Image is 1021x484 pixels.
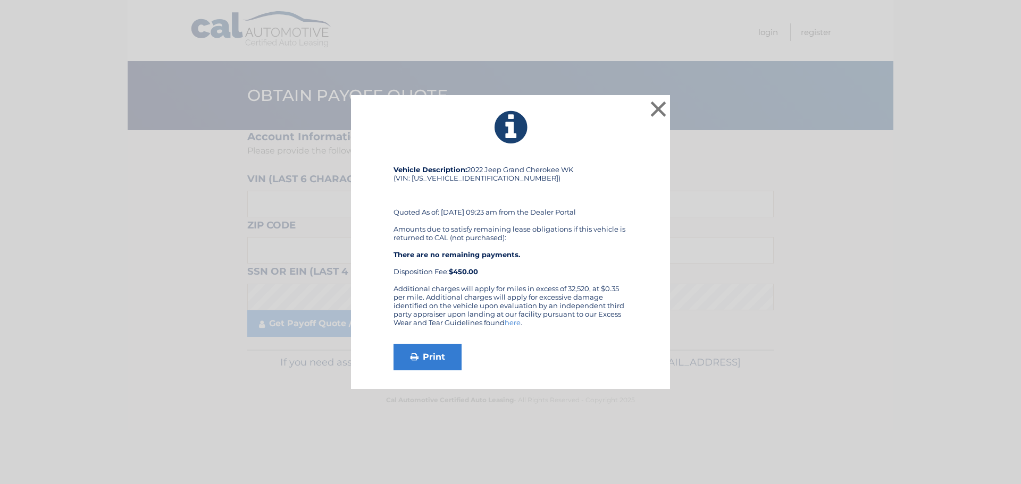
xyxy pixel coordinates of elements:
div: Additional charges will apply for miles in excess of 32,520, at $0.35 per mile. Additional charge... [394,284,627,335]
div: 2022 Jeep Grand Cherokee WK (VIN: [US_VEHICLE_IDENTIFICATION_NUMBER]) Quoted As of: [DATE] 09:23 ... [394,165,627,284]
button: × [648,98,669,120]
a: Print [394,344,462,370]
strong: $450.00 [449,267,478,276]
strong: There are no remaining payments. [394,250,520,259]
a: here [505,318,521,327]
strong: Vehicle Description: [394,165,467,174]
div: Amounts due to satisfy remaining lease obligations if this vehicle is returned to CAL (not purcha... [394,225,627,276]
